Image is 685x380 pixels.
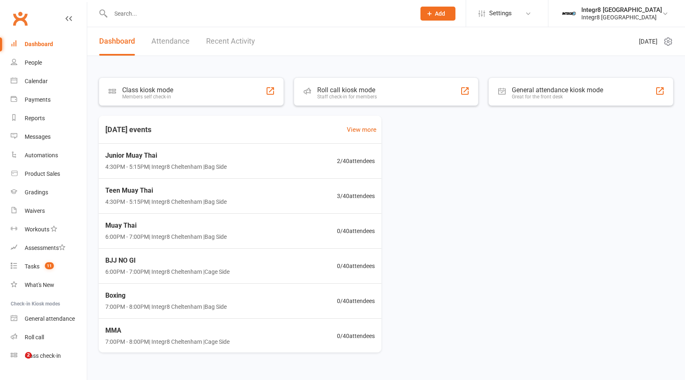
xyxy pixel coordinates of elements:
a: Workouts [11,220,87,239]
a: Waivers [11,202,87,220]
a: Calendar [11,72,87,91]
div: Product Sales [25,170,60,177]
div: Great for the front desk [512,94,603,100]
div: Workouts [25,226,49,233]
div: Staff check-in for members [317,94,377,100]
span: Junior Muay Thai [105,150,227,161]
div: Integr8 [GEOGRAPHIC_DATA] [581,6,662,14]
span: 7:00PM - 8:00PM | Integr8 Cheltenham | Bag Side [105,302,227,311]
a: Dashboard [99,27,135,56]
div: What's New [25,282,54,288]
span: 4:30PM - 5:15PM | Integr8 Cheltenham | Bag Side [105,197,227,206]
span: Boxing [105,290,227,301]
div: Automations [25,152,58,159]
span: Teen Muay Thai [105,185,227,196]
span: Settings [489,4,512,23]
span: MMA [105,325,230,336]
div: General attendance [25,315,75,322]
a: Product Sales [11,165,87,183]
span: 11 [45,262,54,269]
span: 0 / 40 attendees [337,331,375,340]
a: Gradings [11,183,87,202]
a: People [11,54,87,72]
div: Integr8 [GEOGRAPHIC_DATA] [581,14,662,21]
span: 2 [25,352,32,359]
span: 6:00PM - 7:00PM | Integr8 Cheltenham | Bag Side [105,232,227,241]
div: Assessments [25,245,65,251]
span: 0 / 40 attendees [337,261,375,270]
iframe: Intercom live chat [8,352,28,372]
span: [DATE] [639,37,657,47]
a: Dashboard [11,35,87,54]
a: Payments [11,91,87,109]
span: 6:00PM - 7:00PM | Integr8 Cheltenham | Cage Side [105,267,230,276]
a: Clubworx [10,8,30,29]
a: What's New [11,276,87,294]
input: Search... [108,8,410,19]
span: 7:00PM - 8:00PM | Integr8 Cheltenham | Cage Side [105,337,230,346]
div: General attendance kiosk mode [512,86,603,94]
div: Calendar [25,78,48,84]
span: Muay Thai [105,220,227,231]
div: Gradings [25,189,48,196]
div: Roll call kiosk mode [317,86,377,94]
div: Tasks [25,263,39,270]
a: Messages [11,128,87,146]
div: Reports [25,115,45,121]
a: Roll call [11,328,87,347]
div: Messages [25,133,51,140]
h3: [DATE] events [99,122,158,137]
a: Reports [11,109,87,128]
a: Tasks 11 [11,257,87,276]
a: Assessments [11,239,87,257]
a: Class kiosk mode [11,347,87,365]
div: Class kiosk mode [122,86,173,94]
a: View more [347,125,376,135]
span: Add [435,10,445,17]
a: Attendance [151,27,190,56]
span: 0 / 40 attendees [337,226,375,235]
div: Members self check-in [122,94,173,100]
span: 2 / 40 attendees [337,156,375,166]
span: 3 / 40 attendees [337,191,375,200]
div: Dashboard [25,41,53,47]
span: BJJ NO GI [105,255,230,266]
div: Class check-in [25,352,61,359]
div: People [25,59,42,66]
div: Payments [25,96,51,103]
span: 0 / 40 attendees [337,296,375,305]
span: 4:30PM - 5:15PM | Integr8 Cheltenham | Bag Side [105,162,227,171]
div: Roll call [25,334,44,340]
a: Recent Activity [206,27,255,56]
button: Add [420,7,455,21]
img: thumb_image1744271085.png [561,5,577,22]
div: Waivers [25,207,45,214]
a: General attendance kiosk mode [11,310,87,328]
a: Automations [11,146,87,165]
